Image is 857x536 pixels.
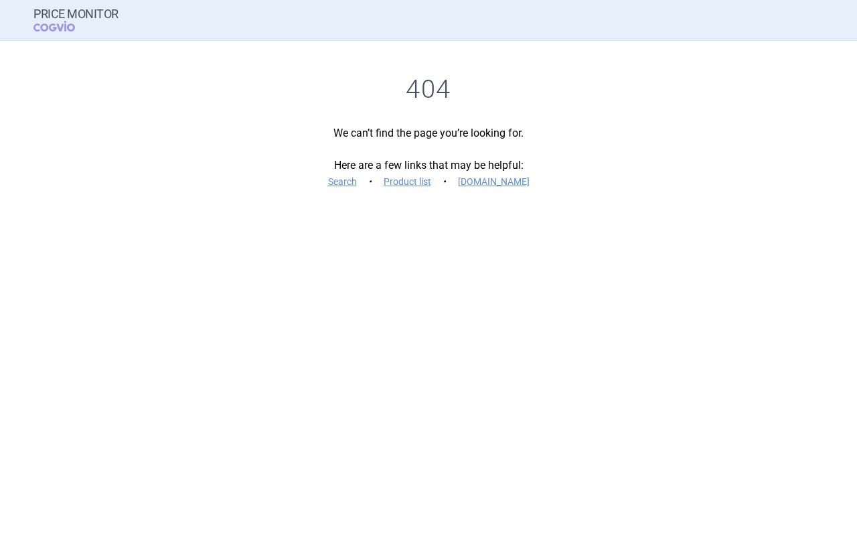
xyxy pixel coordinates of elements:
a: Price MonitorCOGVIO [33,7,119,33]
i: • [364,175,377,188]
a: [DOMAIN_NAME] [458,177,530,186]
strong: Price Monitor [33,7,119,21]
a: Search [328,177,357,186]
span: COGVIO [33,21,94,31]
a: Product list [384,177,431,186]
h1: 404 [33,74,824,105]
p: We can’t find the page you’re looking for. Here are a few links that may be helpful: [33,125,824,190]
i: • [438,175,451,188]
